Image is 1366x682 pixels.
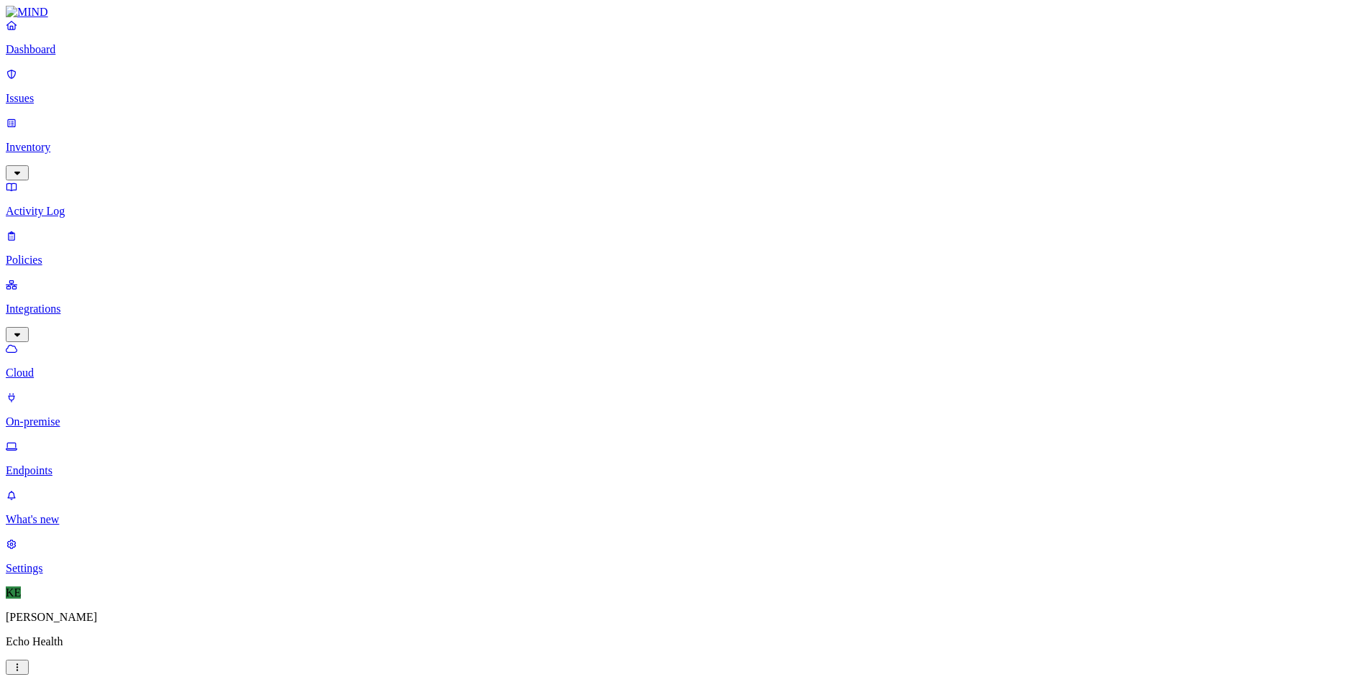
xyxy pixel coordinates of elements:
a: On-premise [6,391,1360,428]
p: [PERSON_NAME] [6,611,1360,624]
p: Cloud [6,367,1360,379]
img: MIND [6,6,48,19]
p: Integrations [6,303,1360,315]
a: MIND [6,6,1360,19]
a: Cloud [6,342,1360,379]
a: Activity Log [6,180,1360,218]
p: Dashboard [6,43,1360,56]
p: Activity Log [6,205,1360,218]
p: Endpoints [6,464,1360,477]
a: Policies [6,229,1360,267]
p: Inventory [6,141,1360,154]
p: Policies [6,254,1360,267]
a: Inventory [6,116,1360,178]
p: Settings [6,562,1360,575]
p: What's new [6,513,1360,526]
a: What's new [6,489,1360,526]
span: KE [6,586,21,599]
a: Endpoints [6,440,1360,477]
a: Integrations [6,278,1360,340]
p: Echo Health [6,635,1360,648]
a: Dashboard [6,19,1360,56]
a: Settings [6,538,1360,575]
p: Issues [6,92,1360,105]
p: On-premise [6,415,1360,428]
a: Issues [6,68,1360,105]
